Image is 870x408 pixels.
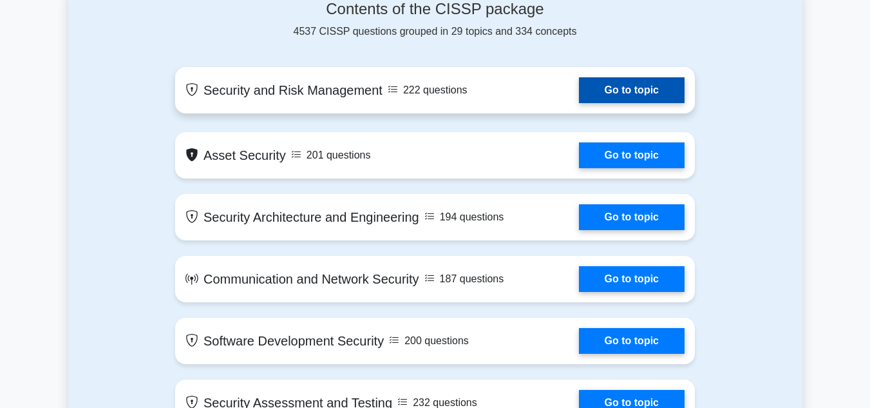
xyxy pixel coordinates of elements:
a: Go to topic [579,142,685,168]
a: Go to topic [579,204,685,230]
a: Go to topic [579,328,685,354]
a: Go to topic [579,266,685,292]
a: Go to topic [579,77,685,103]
